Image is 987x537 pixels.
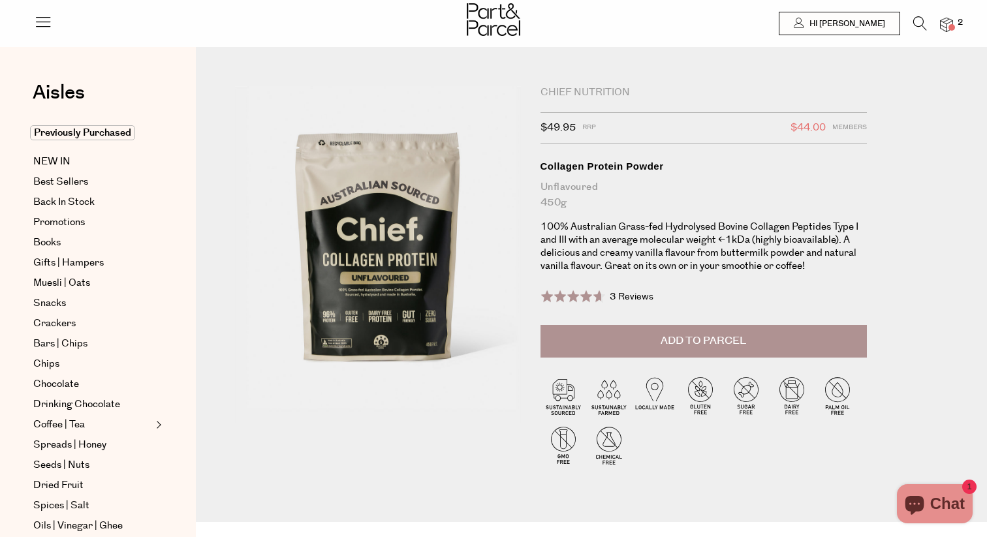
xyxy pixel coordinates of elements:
span: Gifts | Hampers [33,255,104,271]
span: Members [832,119,867,136]
a: Chips [33,356,152,372]
img: P_P-ICONS-Live_Bec_V11_Sustainable_Sourced.svg [540,373,586,418]
span: Chocolate [33,376,79,392]
a: 2 [940,18,953,31]
span: $49.95 [540,119,576,136]
span: Snacks [33,296,66,311]
span: Hi [PERSON_NAME] [806,18,885,29]
span: RRP [582,119,596,136]
a: Chocolate [33,376,152,392]
a: Snacks [33,296,152,311]
p: 100% Australian Grass-fed Hydrolysed Bovine Collagen Peptides Type I and III with an average mole... [540,221,867,273]
a: Coffee | Tea [33,417,152,433]
span: Spreads | Honey [33,437,106,453]
span: Coffee | Tea [33,417,85,433]
a: Promotions [33,215,152,230]
img: P_P-ICONS-Live_Bec_V11_Sugar_Free.svg [723,373,769,418]
span: Dried Fruit [33,478,84,493]
a: Spices | Salt [33,498,152,514]
span: Oils | Vinegar | Ghee [33,518,123,534]
a: Oils | Vinegar | Ghee [33,518,152,534]
span: Previously Purchased [30,125,135,140]
a: Aisles [33,83,85,115]
span: Seeds | Nuts [33,457,89,473]
span: Aisles [33,78,85,107]
a: Seeds | Nuts [33,457,152,473]
span: Drinking Chocolate [33,397,120,412]
img: P_P-ICONS-Live_Bec_V11_GMO_Free.svg [540,422,586,468]
span: Chips [33,356,59,372]
span: Bars | Chips [33,336,87,352]
img: P_P-ICONS-Live_Bec_V11_Dairy_Free.svg [769,373,815,418]
a: Previously Purchased [33,125,152,141]
span: Books [33,235,61,251]
img: Part&Parcel [467,3,520,36]
a: Best Sellers [33,174,152,190]
span: Spices | Salt [33,498,89,514]
a: Muesli | Oats [33,275,152,291]
span: Muesli | Oats [33,275,90,291]
a: Hi [PERSON_NAME] [779,12,900,35]
span: $44.00 [791,119,826,136]
span: Best Sellers [33,174,88,190]
div: Collagen Protein Powder [540,160,867,173]
a: NEW IN [33,154,152,170]
img: P_P-ICONS-Live_Bec_V11_Locally_Made_2.svg [632,373,678,418]
a: Books [33,235,152,251]
a: Dried Fruit [33,478,152,493]
img: P_P-ICONS-Live_Bec_V11_Palm_Oil_Free.svg [815,373,860,418]
inbox-online-store-chat: Shopify online store chat [893,484,977,527]
a: Back In Stock [33,194,152,210]
span: Add to Parcel [661,333,746,348]
button: Expand/Collapse Coffee | Tea [153,417,162,433]
a: Spreads | Honey [33,437,152,453]
span: 3 Reviews [610,290,653,303]
span: 2 [954,17,966,29]
span: NEW IN [33,154,70,170]
a: Drinking Chocolate [33,397,152,412]
a: Bars | Chips [33,336,152,352]
img: P_P-ICONS-Live_Bec_V11_Sustainable_Farmed.svg [586,373,632,418]
span: Promotions [33,215,85,230]
span: Back In Stock [33,194,95,210]
button: Add to Parcel [540,325,867,358]
span: Crackers [33,316,76,331]
a: Gifts | Hampers [33,255,152,271]
div: Chief Nutrition [540,86,867,99]
img: P_P-ICONS-Live_Bec_V11_Chemical_Free.svg [586,422,632,468]
a: Crackers [33,316,152,331]
img: P_P-ICONS-Live_Bec_V11_Gluten_Free.svg [678,373,723,418]
div: Unflavoured 450g [540,179,867,211]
